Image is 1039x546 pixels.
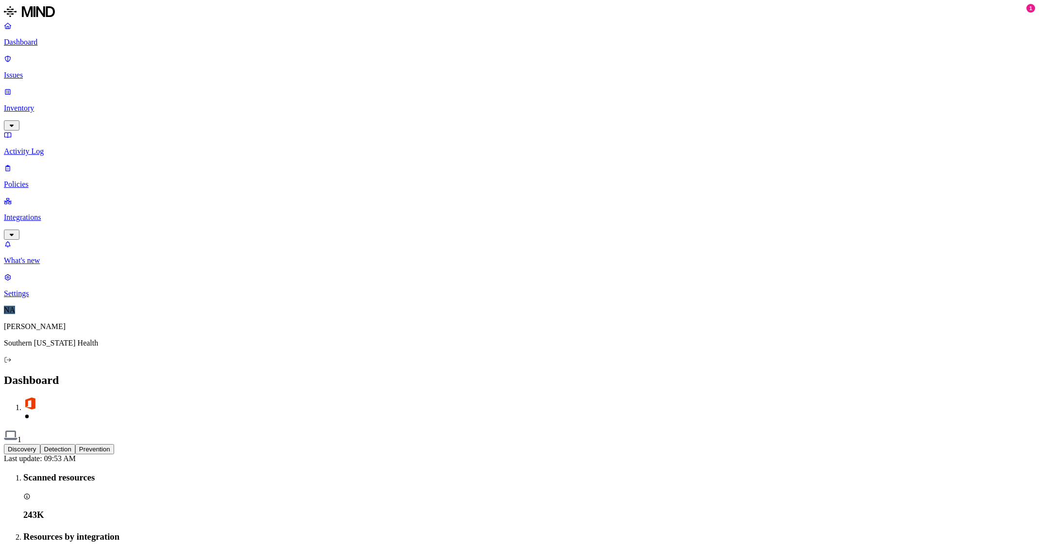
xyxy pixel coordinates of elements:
[4,197,1035,238] a: Integrations
[4,444,40,454] button: Discovery
[17,435,21,444] span: 1
[4,339,1035,347] p: Southern [US_STATE] Health
[23,510,1035,520] h3: 243K
[4,38,1035,47] p: Dashboard
[75,444,114,454] button: Prevention
[4,21,1035,47] a: Dashboard
[4,104,1035,113] p: Inventory
[4,256,1035,265] p: What's new
[4,71,1035,80] p: Issues
[4,147,1035,156] p: Activity Log
[4,306,15,314] span: NA
[4,4,1035,21] a: MIND
[1026,4,1035,13] div: 1
[4,273,1035,298] a: Settings
[4,54,1035,80] a: Issues
[4,4,55,19] img: MIND
[4,164,1035,189] a: Policies
[23,531,1035,542] h3: Resources by integration
[23,472,1035,483] h3: Scanned resources
[23,397,37,410] img: office-365.svg
[4,240,1035,265] a: What's new
[4,429,17,442] img: endpoint.svg
[4,131,1035,156] a: Activity Log
[4,454,76,463] span: Last update: 09:53 AM
[40,444,75,454] button: Detection
[4,374,1035,387] h2: Dashboard
[4,87,1035,129] a: Inventory
[4,289,1035,298] p: Settings
[4,180,1035,189] p: Policies
[4,213,1035,222] p: Integrations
